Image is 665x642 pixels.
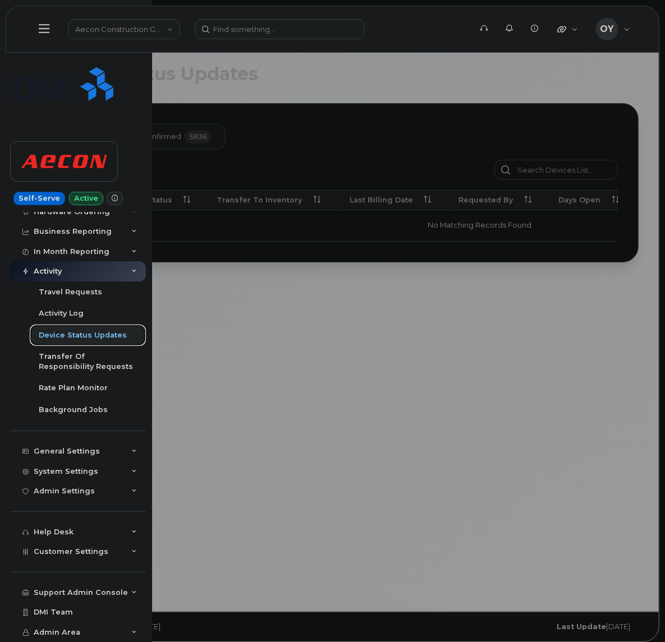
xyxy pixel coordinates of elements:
a: Rate Plan Monitor [30,377,146,399]
a: Travel Requests [30,281,146,303]
a: DMI Team [10,602,146,622]
div: System Settings [34,467,98,476]
div: In Month Reporting [34,247,109,256]
div: Transfer Of Responsibility Requests [39,352,137,372]
a: Transfer Of Responsibility Requests [30,346,146,378]
div: Admin Settings [34,487,95,496]
div: Device Status Updates [39,330,127,340]
a: Aecon Construction Group Inc [10,141,118,182]
div: Business Reporting [34,227,112,236]
img: Aecon Construction Group Inc [21,145,107,178]
div: Travel Requests [39,287,102,297]
div: General Settings [34,447,100,456]
div: Background Jobs [39,405,108,415]
a: Background Jobs [30,399,146,421]
div: Activity Log [39,308,84,318]
a: Device Status Updates [30,325,146,346]
div: Activity [34,267,62,276]
div: Support Admin Console [34,588,128,597]
span: Customer Settings [34,547,108,556]
a: Activity Log [30,303,146,324]
a: Self-Serve [13,192,65,205]
a: Active [69,192,103,205]
img: Simplex My-Serve [15,67,113,101]
div: Help Desk [34,528,74,537]
div: Rate Plan Monitor [39,383,108,393]
div: DMI Team [34,608,73,617]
